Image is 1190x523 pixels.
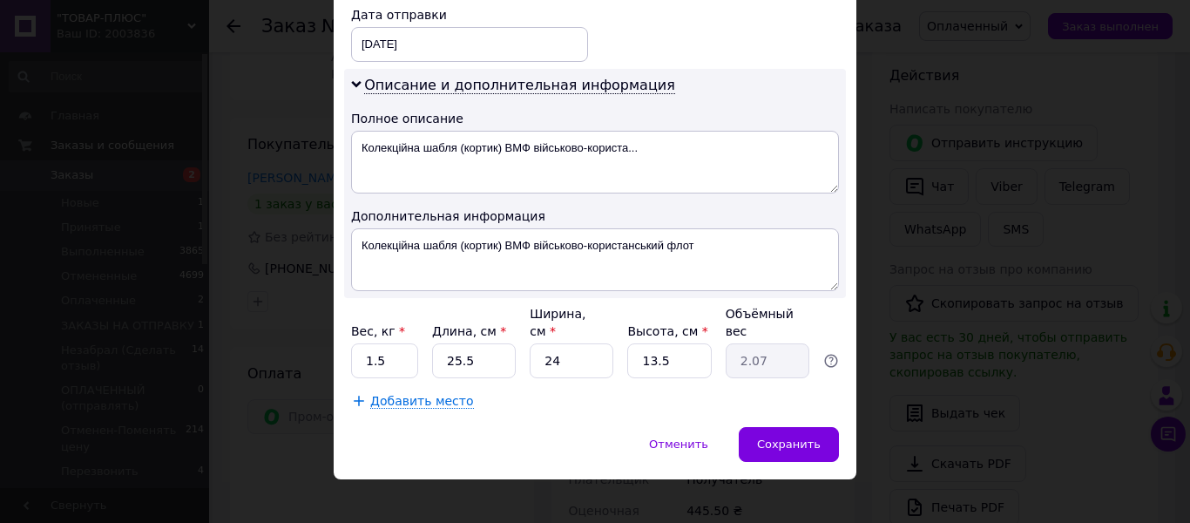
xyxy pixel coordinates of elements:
[757,438,821,451] span: Сохранить
[351,6,588,24] div: Дата отправки
[530,307,585,338] label: Ширина, см
[726,305,809,340] div: Объёмный вес
[351,324,405,338] label: Вес, кг
[627,324,707,338] label: Высота, см
[432,324,506,338] label: Длина, см
[351,110,839,127] div: Полное описание
[351,228,839,291] textarea: Колекційна шабля (кортик) ВМФ військово-користанський флот
[351,207,839,225] div: Дополнительная информация
[351,131,839,194] textarea: Колекційна шабля (кортик) ВМФ військово-користа...
[370,394,474,409] span: Добавить место
[364,77,675,94] span: Описание и дополнительная информация
[649,438,708,451] span: Отменить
